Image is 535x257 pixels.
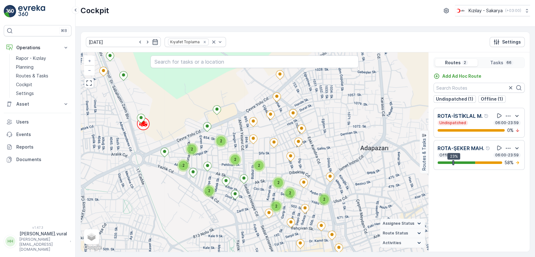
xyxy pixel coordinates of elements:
[203,185,215,197] div: 2
[436,96,473,102] p: Undispatched (1)
[495,120,519,125] p: 06:00-23:59
[13,71,71,80] a: Routes & Tasks
[88,67,91,73] span: −
[168,39,201,45] div: Kıyafet Toplama
[490,60,503,66] p: Tasks
[442,73,481,79] p: Add Ad Hoc Route
[284,187,296,199] div: 2
[383,240,401,245] span: Activities
[478,95,506,103] button: Offline (1)
[229,153,241,166] div: 2
[16,81,32,88] p: Cockpit
[490,37,525,47] button: Settings
[4,226,71,229] span: v 1.47.3
[88,58,91,63] span: +
[380,238,425,248] summary: Activities
[275,204,277,208] span: 2
[505,160,514,166] p: 58 %
[16,119,69,125] p: Users
[19,237,67,252] p: [PERSON_NAME][EMAIL_ADDRESS][DOMAIN_NAME]
[323,197,325,202] span: 2
[86,37,161,47] input: dd/mm/yyyy
[220,139,222,143] span: 2
[506,60,512,65] p: 66
[484,113,489,118] div: Help Tooltip Icon
[191,147,193,151] span: 2
[469,8,503,14] p: Kızılay - Sakarya
[253,159,265,172] div: 2
[433,83,525,93] input: Search Routes
[272,176,285,189] div: 2
[13,80,71,89] a: Cockpit
[16,64,34,70] p: Planning
[463,60,467,65] p: 2
[289,191,291,195] span: 2
[383,221,414,226] span: Assignee Status
[421,139,427,171] p: Routes & Tasks
[258,163,260,168] span: 2
[85,66,94,75] a: Zoom Out
[5,236,15,246] div: HH
[433,95,476,103] button: Undispatched (1)
[16,45,59,51] p: Operations
[383,231,408,236] span: Route Status
[4,116,71,128] a: Users
[380,228,425,238] summary: Route Status
[485,146,490,151] div: Help Tooltip Icon
[433,73,481,79] a: Add Ad Hoc Route
[177,159,190,172] div: 2
[445,60,461,66] p: Routes
[447,153,460,160] div: 23%
[234,157,236,162] span: 2
[61,28,67,33] p: ⌘B
[19,231,67,237] p: [PERSON_NAME].vural
[502,39,521,45] p: Settings
[4,41,71,54] button: Operations
[16,55,46,61] p: Rapor - Kızılay
[438,112,483,120] p: ROTA-İSTİKLAL M.
[4,5,16,18] img: logo
[81,6,109,16] p: Cockpit
[270,200,282,212] div: 2
[380,219,425,228] summary: Assignee Status
[439,153,454,158] p: Offline
[495,153,519,158] p: 06:00-23:59
[150,55,359,68] input: Search for tasks or a location
[13,89,71,98] a: Settings
[4,98,71,110] button: Asset
[201,39,208,45] div: Remove Kıyafet Toplama
[82,244,103,252] img: Google
[505,8,521,13] p: ( +03:00 )
[4,141,71,153] a: Reports
[455,7,466,14] img: k%C4%B1z%C4%B1lay_DTAvauz.png
[4,153,71,166] a: Documents
[16,156,69,163] p: Documents
[82,244,103,252] a: Open this area in Google Maps (opens a new window)
[277,180,280,185] span: 2
[13,54,71,63] a: Rapor - Kızılay
[208,188,210,193] span: 2
[16,144,69,150] p: Reports
[13,63,71,71] a: Planning
[455,5,530,16] button: Kızılay - Sakarya(+03:00)
[16,73,48,79] p: Routes & Tasks
[4,231,71,252] button: HH[PERSON_NAME].vural[PERSON_NAME][EMAIL_ADDRESS][DOMAIN_NAME]
[16,101,59,107] p: Asset
[481,96,503,102] p: Offline (1)
[438,144,484,152] p: ROTA-ŞEKER MAH.
[16,90,34,97] p: Settings
[85,56,94,66] a: Zoom In
[182,163,185,168] span: 2
[439,120,467,125] p: Undispatched
[318,193,330,206] div: 2
[18,5,45,18] img: logo_light-DOdMpM7g.png
[215,135,227,147] div: 2
[85,230,98,244] a: Layers
[507,127,514,134] p: 0 %
[186,143,198,155] div: 2
[16,131,69,138] p: Events
[4,128,71,141] a: Events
